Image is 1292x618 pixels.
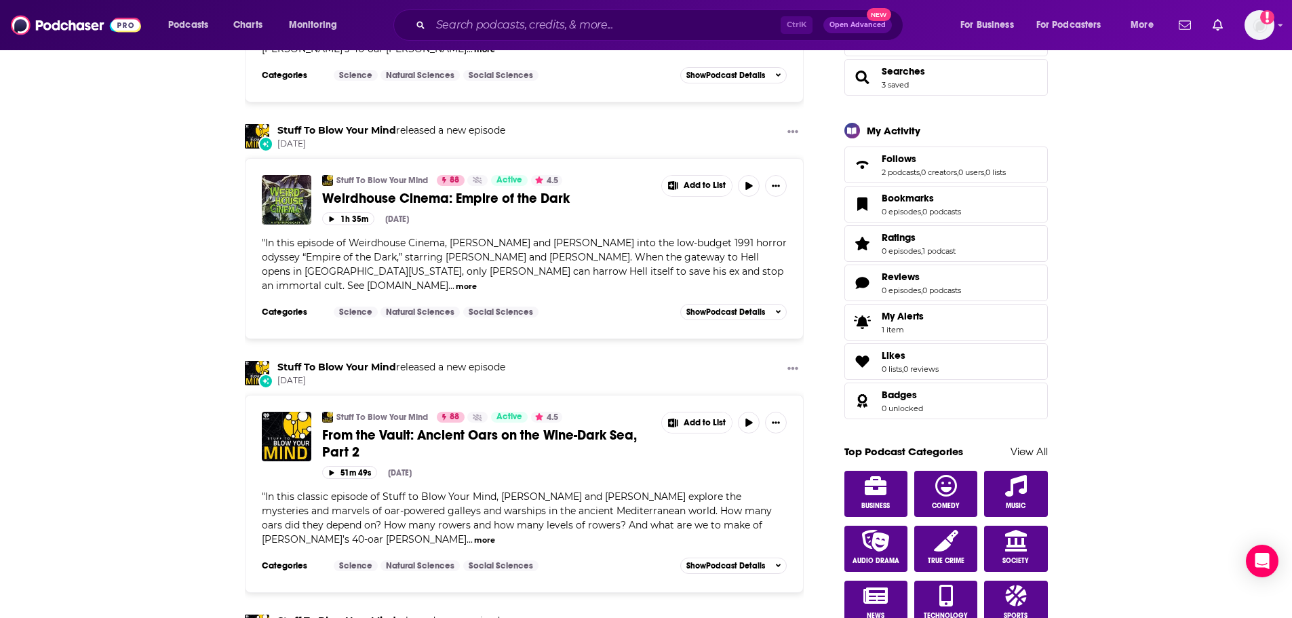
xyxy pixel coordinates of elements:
[159,14,226,36] button: open menu
[882,325,924,334] span: 1 item
[844,147,1048,183] span: Follows
[922,286,961,295] a: 0 podcasts
[277,361,396,373] a: Stuff To Blow Your Mind
[322,466,377,479] button: 51m 49s
[844,445,963,458] a: Top Podcast Categories
[431,14,781,36] input: Search podcasts, credits, & more...
[861,502,890,510] span: Business
[844,304,1048,341] a: My Alerts
[867,8,891,21] span: New
[450,410,459,424] span: 88
[849,273,876,292] a: Reviews
[782,361,804,378] button: Show More Button
[1131,16,1154,35] span: More
[322,190,570,207] span: Weirdhouse Cinema: Empire of the Dark
[262,412,311,461] a: From the Vault: Ancient Oars on the Wine-Dark Sea, Part 2
[684,180,726,191] span: Add to List
[1121,14,1171,36] button: open menu
[882,404,923,413] a: 0 unlocked
[336,412,428,423] a: Stuff To Blow Your Mind
[984,168,985,177] span: ,
[914,471,978,517] a: Comedy
[882,231,956,244] a: Ratings
[496,174,522,187] span: Active
[882,364,902,374] a: 0 lists
[334,307,378,317] a: Science
[867,124,920,137] div: My Activity
[385,214,409,224] div: [DATE]
[932,502,960,510] span: Comedy
[491,412,528,423] a: Active
[1027,14,1121,36] button: open menu
[1245,10,1274,40] span: Logged in as Ashley_Beenen
[844,383,1048,419] span: Badges
[1260,10,1274,24] svg: Add a profile image
[914,526,978,572] a: True Crime
[277,375,505,387] span: [DATE]
[322,412,333,423] img: Stuff To Blow Your Mind
[882,389,923,401] a: Badges
[921,286,922,295] span: ,
[684,418,726,428] span: Add to List
[262,237,787,292] span: In this episode of Weirdhouse Cinema, [PERSON_NAME] and [PERSON_NAME] into the low-budget 1991 ho...
[844,471,908,517] a: Business
[11,12,141,38] img: Podchaser - Follow, Share and Rate Podcasts
[463,307,539,317] a: Social Sciences
[781,16,813,34] span: Ctrl K
[289,16,337,35] span: Monitoring
[882,207,921,216] a: 0 episodes
[322,212,374,225] button: 1h 35m
[686,307,765,317] span: Show Podcast Details
[765,175,787,197] button: Show More Button
[882,271,961,283] a: Reviews
[491,175,528,186] a: Active
[322,175,333,186] a: Stuff To Blow Your Mind
[1246,545,1278,577] div: Open Intercom Messenger
[467,43,473,55] span: ...
[277,124,505,137] h3: released a new episode
[686,71,765,80] span: Show Podcast Details
[262,560,323,571] h3: Categories
[680,67,787,83] button: ShowPodcast Details
[951,14,1031,36] button: open menu
[336,175,428,186] a: Stuff To Blow Your Mind
[1173,14,1196,37] a: Show notifications dropdown
[1207,14,1228,37] a: Show notifications dropdown
[882,310,924,322] span: My Alerts
[922,246,956,256] a: 1 podcast
[680,558,787,574] button: ShowPodcast Details
[960,16,1014,35] span: For Business
[844,265,1048,301] span: Reviews
[380,560,460,571] a: Natural Sciences
[262,70,323,81] h3: Categories
[882,389,917,401] span: Badges
[463,560,539,571] a: Social Sciences
[467,533,473,545] span: ...
[686,561,765,571] span: Show Podcast Details
[380,70,460,81] a: Natural Sciences
[849,195,876,214] a: Bookmarks
[957,168,958,177] span: ,
[853,557,899,565] span: Audio Drama
[662,412,732,433] button: Show More Button
[279,14,355,36] button: open menu
[849,313,876,332] span: My Alerts
[849,234,876,253] a: Ratings
[902,364,903,374] span: ,
[262,175,311,225] a: Weirdhouse Cinema: Empire of the Dark
[258,136,273,151] div: New Episode
[437,412,465,423] a: 88
[882,231,916,244] span: Ratings
[448,279,454,292] span: ...
[245,361,269,385] img: Stuff To Blow Your Mind
[262,307,323,317] h3: Categories
[322,190,652,207] a: Weirdhouse Cinema: Empire of the Dark
[882,80,909,90] a: 3 saved
[437,175,465,186] a: 88
[844,225,1048,262] span: Ratings
[844,59,1048,96] span: Searches
[1006,502,1025,510] span: Music
[322,427,637,461] span: From the Vault: Ancient Oars on the Wine-Dark Sea, Part 2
